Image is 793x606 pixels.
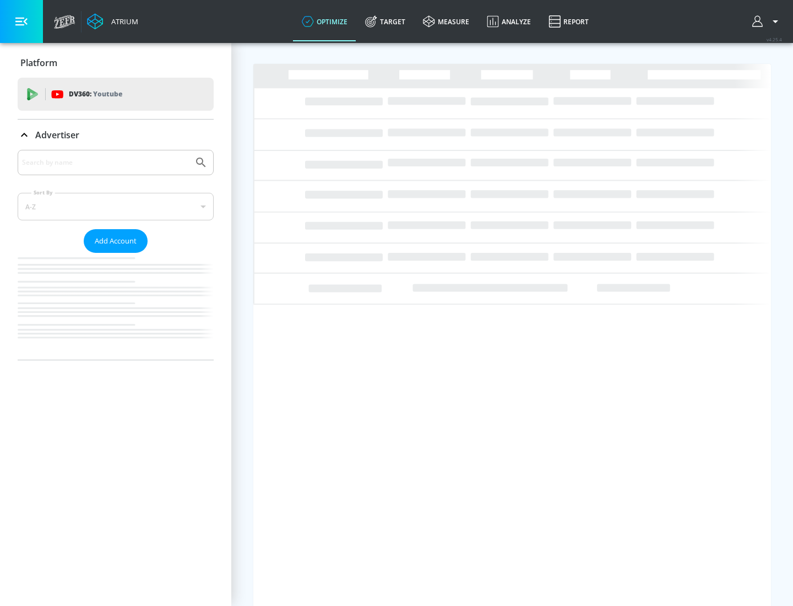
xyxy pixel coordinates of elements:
[87,13,138,30] a: Atrium
[69,88,122,100] p: DV360:
[20,57,57,69] p: Platform
[478,2,540,41] a: Analyze
[767,36,782,42] span: v 4.25.4
[84,229,148,253] button: Add Account
[293,2,356,41] a: optimize
[95,235,137,247] span: Add Account
[22,155,189,170] input: Search by name
[93,88,122,100] p: Youtube
[414,2,478,41] a: measure
[18,253,214,360] nav: list of Advertiser
[18,150,214,360] div: Advertiser
[31,189,55,196] label: Sort By
[18,47,214,78] div: Platform
[107,17,138,26] div: Atrium
[18,193,214,220] div: A-Z
[356,2,414,41] a: Target
[540,2,598,41] a: Report
[18,78,214,111] div: DV360: Youtube
[35,129,79,141] p: Advertiser
[18,120,214,150] div: Advertiser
